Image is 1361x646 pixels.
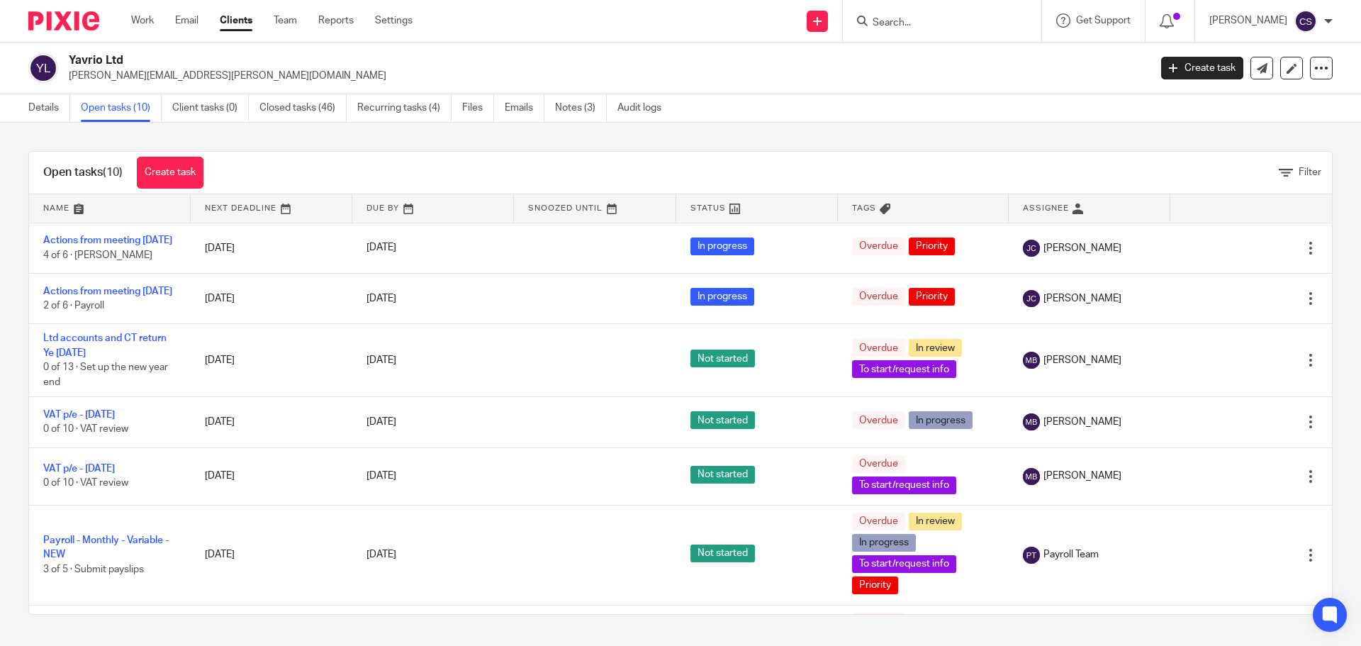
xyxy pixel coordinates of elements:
img: svg%3E [1023,290,1040,307]
span: [PERSON_NAME] [1043,291,1121,306]
span: Status [690,204,726,212]
a: Payroll - Monthly - Variable - NEW [43,535,169,559]
img: svg%3E [1023,352,1040,369]
span: Overdue [852,411,905,429]
h1: Open tasks [43,165,123,180]
a: Details [28,94,70,122]
span: [DATE] [366,243,396,253]
span: To start/request info [852,555,956,573]
img: svg%3E [1023,468,1040,485]
span: (10) [103,167,123,178]
span: 0 of 10 · VAT review [43,479,128,489]
span: 4 of 6 · [PERSON_NAME] [43,250,152,260]
span: [DATE] [366,417,396,427]
span: Filter [1299,167,1321,177]
a: Notes (3) [555,94,607,122]
span: Overdue [852,238,905,255]
h2: Yavrio Ltd [69,53,926,68]
span: [DATE] [366,471,396,481]
a: Client tasks (0) [172,94,249,122]
span: In review [909,339,962,357]
span: To start/request info [852,477,956,494]
span: [DATE] [366,355,396,365]
p: [PERSON_NAME][EMAIL_ADDRESS][PERSON_NAME][DOMAIN_NAME] [69,69,1140,83]
a: Team [274,13,297,28]
span: [PERSON_NAME] [1043,415,1121,429]
img: svg%3E [1023,240,1040,257]
span: Priority [909,238,955,255]
a: Reports [318,13,354,28]
span: Tags [852,204,876,212]
span: [PERSON_NAME] [1043,469,1121,483]
span: Overdue [852,339,905,357]
img: svg%3E [1023,413,1040,430]
td: [DATE] [191,447,352,505]
p: [PERSON_NAME] [1209,13,1287,28]
a: Emails [505,94,544,122]
img: svg%3E [28,53,58,83]
span: Overdue [852,513,905,530]
img: svg%3E [1023,547,1040,564]
span: In review [909,513,962,530]
td: [DATE] [191,397,352,447]
a: Files [462,94,494,122]
span: Not started [690,411,755,429]
span: Payroll Team [1043,547,1099,562]
a: Settings [375,13,413,28]
a: Open tasks (10) [81,94,162,122]
input: Search [871,17,999,30]
a: Email [175,13,198,28]
span: 3 of 5 · Submit payslips [43,564,144,574]
span: Overdue [852,613,905,630]
span: 2 of 6 · Payroll [43,301,104,311]
span: Get Support [1076,16,1131,26]
img: svg%3E [1294,10,1317,33]
a: VAT p/e - [DATE] [43,410,115,420]
a: Clients [220,13,252,28]
span: In progress [690,288,754,306]
span: In progress [909,411,973,429]
a: Actions from meeting [DATE] [43,235,172,245]
span: Overdue [852,288,905,306]
td: [DATE] [191,505,352,605]
span: Snoozed Until [528,204,603,212]
a: Work [131,13,154,28]
span: 0 of 13 · Set up the new year end [43,362,168,387]
a: Recurring tasks (4) [357,94,452,122]
span: In progress [690,238,754,255]
a: Ltd accounts and CT return Ye [DATE] [43,333,167,357]
span: [DATE] [366,550,396,559]
span: Overdue [852,455,905,473]
a: Create task [137,157,203,189]
a: Closed tasks (46) [259,94,347,122]
span: Priority [852,577,898,594]
span: Priority [909,288,955,306]
span: [DATE] [366,294,396,303]
a: Create task [1161,57,1243,79]
span: Not started [690,545,755,562]
td: [DATE] [191,223,352,273]
span: To start/request info [852,360,956,378]
a: Audit logs [617,94,672,122]
span: Not started [690,350,755,367]
a: VAT p/e - [DATE] [43,464,115,474]
span: Not started [690,466,755,484]
span: 0 of 10 · VAT review [43,424,128,434]
span: In progress [852,534,916,552]
span: [PERSON_NAME] [1043,241,1121,255]
a: Actions from meeting [DATE] [43,286,172,296]
img: Pixie [28,11,99,30]
span: [PERSON_NAME] [1043,353,1121,367]
td: [DATE] [191,273,352,323]
td: [DATE] [191,324,352,397]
